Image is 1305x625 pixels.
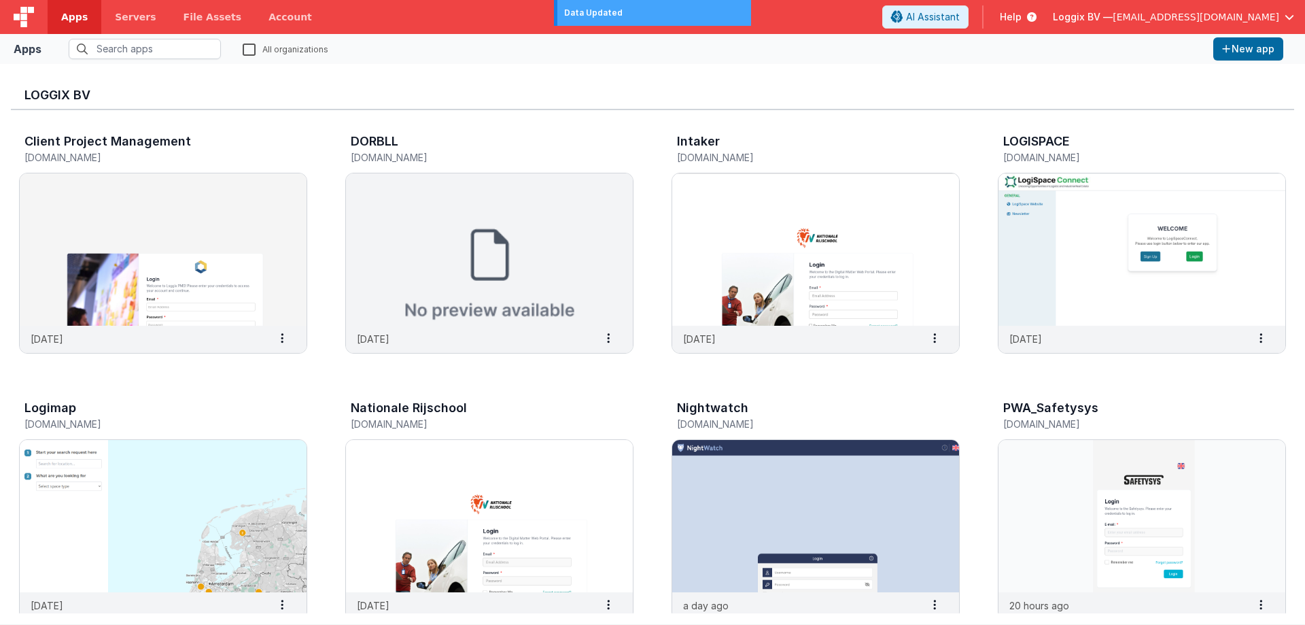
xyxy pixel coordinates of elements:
p: [DATE] [1009,332,1042,346]
span: Loggix BV — [1053,10,1113,24]
h5: [DOMAIN_NAME] [24,419,273,429]
span: [EMAIL_ADDRESS][DOMAIN_NAME] [1113,10,1279,24]
span: Help [1000,10,1022,24]
span: AI Assistant [906,10,960,24]
h5: [DOMAIN_NAME] [351,152,599,163]
button: Loggix BV — [EMAIL_ADDRESS][DOMAIN_NAME] [1053,10,1294,24]
p: [DATE] [31,598,63,613]
h3: Intaker [677,135,720,148]
p: [DATE] [357,332,389,346]
h3: LOGISPACE [1003,135,1070,148]
p: [DATE] [31,332,63,346]
h5: [DOMAIN_NAME] [24,152,273,163]
label: All organizations [243,42,328,55]
h5: [DOMAIN_NAME] [677,419,926,429]
h3: Client Project Management [24,135,191,148]
button: AI Assistant [882,5,969,29]
p: 20 hours ago [1009,598,1069,613]
span: Servers [115,10,156,24]
span: File Assets [184,10,242,24]
div: Data Updated [564,7,744,19]
p: [DATE] [683,332,716,346]
span: Apps [61,10,88,24]
h5: [DOMAIN_NAME] [1003,419,1252,429]
h3: Logimap [24,401,76,415]
h3: Nationale Rijschool [351,401,467,415]
button: New app [1213,37,1283,61]
div: Apps [14,41,41,57]
h3: DORBLL [351,135,398,148]
p: a day ago [683,598,729,613]
h3: PWA_Safetysys [1003,401,1098,415]
h5: [DOMAIN_NAME] [677,152,926,163]
h5: [DOMAIN_NAME] [351,419,599,429]
input: Search apps [69,39,221,59]
h5: [DOMAIN_NAME] [1003,152,1252,163]
h3: Nightwatch [677,401,748,415]
p: [DATE] [357,598,389,613]
h3: Loggix BV [24,88,1281,102]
